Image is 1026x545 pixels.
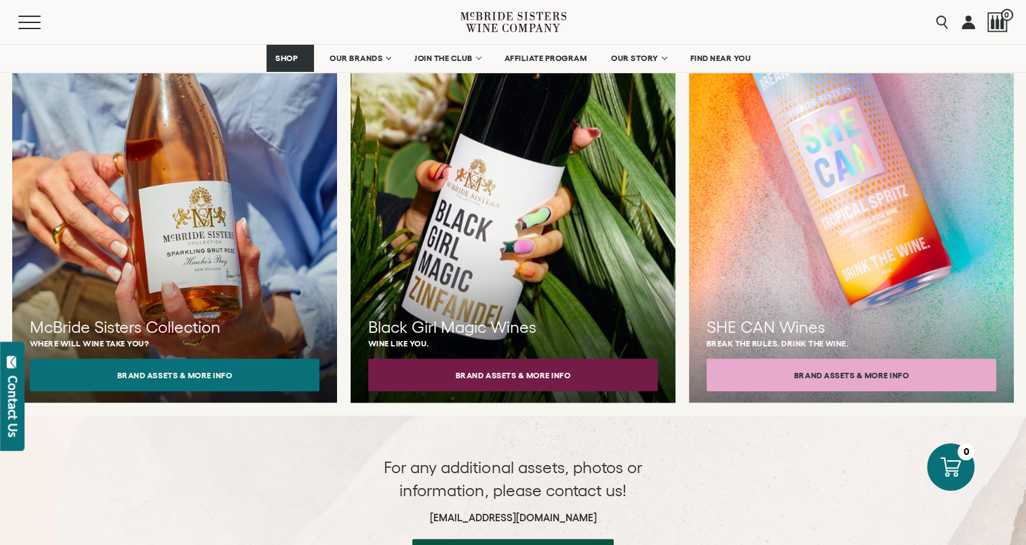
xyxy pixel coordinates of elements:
button: Mobile Menu Trigger [18,16,67,29]
a: JOIN THE CLUB [406,45,489,72]
h3: SHE CAN Wines [707,316,996,339]
a: OUR STORY [602,45,675,72]
span: SHOP [275,54,298,63]
button: Brand Assets & More Info [368,359,658,391]
button: Brand Assets & More Info [707,359,996,391]
span: JOIN THE CLUB [414,54,473,63]
span: OUR STORY [611,54,658,63]
h3: Black Girl Magic Wines [368,316,658,339]
p: Where will wine take you? [30,339,319,348]
a: SHOP [267,45,314,72]
a: OUR BRANDS [321,45,399,72]
div: 0 [958,443,974,460]
h6: [EMAIL_ADDRESS][DOMAIN_NAME] [378,512,649,524]
p: Wine like you. [368,339,658,348]
span: OUR BRANDS [330,54,382,63]
span: 0 [1001,9,1013,21]
span: AFFILIATE PROGRAM [505,54,587,63]
a: AFFILIATE PROGRAM [496,45,596,72]
a: FIND NEAR YOU [682,45,760,72]
span: FIND NEAR YOU [690,54,751,63]
h3: McBride Sisters Collection [30,316,319,339]
p: For any additional assets, photos or information, please contact us! [378,456,649,502]
p: Break the rules. Drink the wine. [707,339,996,348]
div: Contact Us [6,376,20,437]
button: Brand Assets & More Info [30,359,319,391]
